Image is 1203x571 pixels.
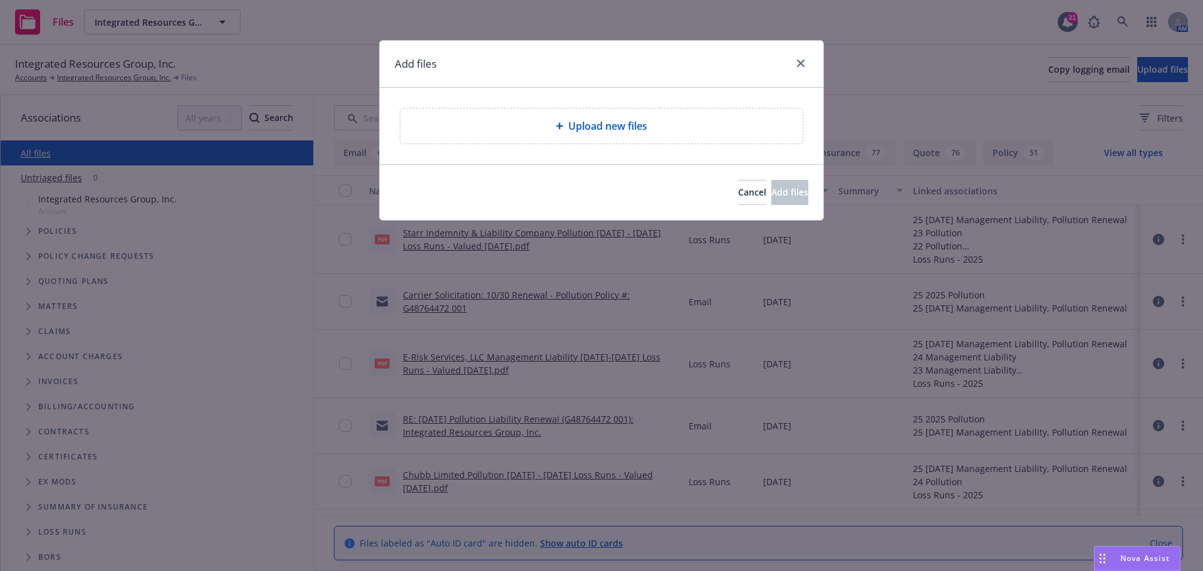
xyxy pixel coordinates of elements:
span: Cancel [738,186,766,198]
button: Nova Assist [1094,546,1180,571]
h1: Add files [395,56,437,72]
button: Cancel [738,180,766,205]
span: Upload new files [568,118,647,134]
div: Upload new files [400,108,803,144]
div: Drag to move [1095,547,1110,570]
a: close [793,56,808,71]
span: Nova Assist [1120,553,1170,563]
span: Add files [771,186,808,198]
button: Add files [771,180,808,205]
